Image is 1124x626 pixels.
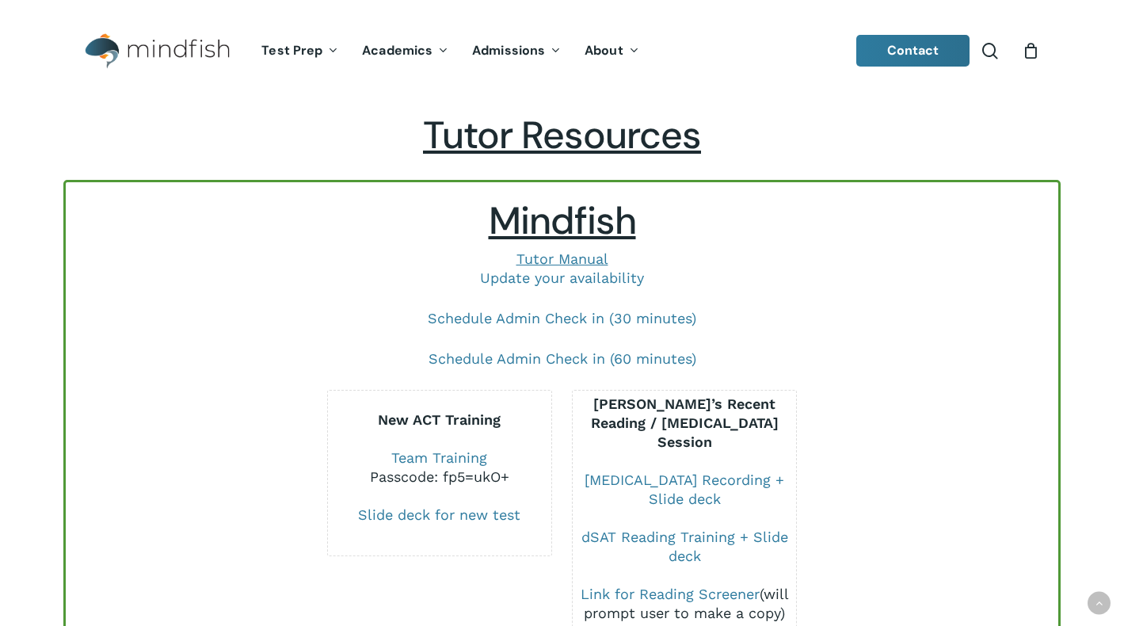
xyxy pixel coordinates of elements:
[428,310,696,326] a: Schedule Admin Check in (30 minutes)
[489,196,636,246] span: Mindfish
[423,110,701,160] span: Tutor Resources
[856,35,970,67] a: Contact
[1088,592,1111,615] a: Back to top
[362,42,432,59] span: Academics
[585,42,623,59] span: About
[585,471,784,507] a: [MEDICAL_DATA] Recording + Slide deck
[573,585,796,623] div: (will prompt user to make a copy)
[480,269,644,286] a: Update your availability
[573,44,651,58] a: About
[581,586,760,602] a: Link for Reading Screener
[250,44,350,58] a: Test Prep
[591,395,779,450] b: [PERSON_NAME]’s Recent Reading / [MEDICAL_DATA] Session
[516,250,608,267] a: Tutor Manual
[391,449,487,466] a: Team Training
[350,44,460,58] a: Academics
[63,21,1061,81] header: Main Menu
[328,468,551,487] div: Passcode: fp5=ukO+
[378,411,501,428] b: New ACT Training
[1022,42,1039,59] a: Cart
[261,42,322,59] span: Test Prep
[429,350,696,367] a: Schedule Admin Check in (60 minutes)
[581,529,788,564] a: dSAT Reading Training + Slide deck
[250,21,650,81] nav: Main Menu
[358,506,520,523] a: Slide deck for new test
[460,44,573,58] a: Admissions
[472,42,545,59] span: Admissions
[887,42,939,59] span: Contact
